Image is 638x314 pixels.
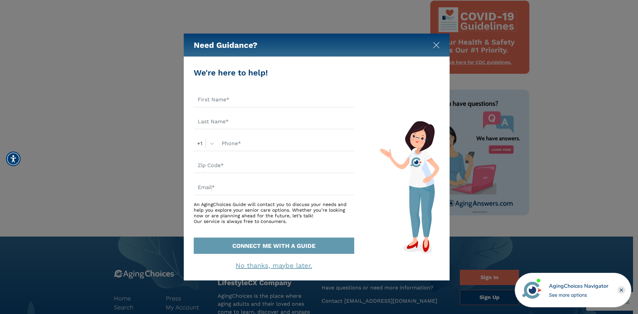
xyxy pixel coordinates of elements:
div: See more options [549,291,608,298]
img: modal-close.svg [433,42,440,49]
div: We're here to help! [194,67,354,79]
input: Email* [194,180,354,195]
h5: Need Guidance? [194,34,258,57]
input: Last Name* [194,114,354,129]
div: AgingChoices Navigator [549,282,608,290]
button: Close [433,41,440,47]
input: Zip Code* [194,158,354,173]
div: An AgingChoices Guide will contact you to discuss your needs and help you explore your senior car... [194,202,354,224]
div: Accessibility Menu [6,152,21,166]
input: First Name* [194,92,354,107]
img: match-guide-form.svg [379,121,439,254]
img: avatar [521,279,543,301]
button: CONNECT ME WITH A GUIDE [194,238,354,254]
input: Phone* [218,136,354,151]
div: Close [617,286,625,294]
a: No thanks, maybe later. [236,262,312,269]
